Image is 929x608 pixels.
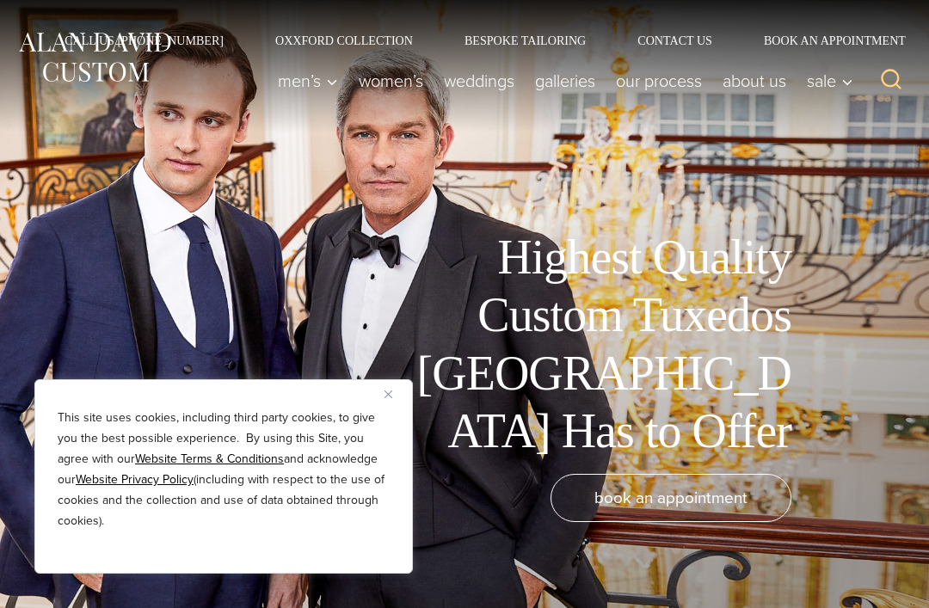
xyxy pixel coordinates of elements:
[39,34,249,46] a: Call Us [PHONE_NUMBER]
[135,450,284,468] a: Website Terms & Conditions
[76,470,194,488] a: Website Privacy Policy
[525,64,606,98] a: Galleries
[39,34,912,46] nav: Secondary Navigation
[551,474,791,522] a: book an appointment
[278,72,338,89] span: Men’s
[268,64,862,98] nav: Primary Navigation
[606,64,712,98] a: Our Process
[434,64,525,98] a: weddings
[871,60,912,101] button: View Search Form
[348,64,434,98] a: Women’s
[17,28,172,86] img: Alan David Custom
[594,485,748,510] span: book an appointment
[612,34,738,46] a: Contact Us
[439,34,612,46] a: Bespoke Tailoring
[249,34,439,46] a: Oxxford Collection
[807,72,853,89] span: Sale
[738,34,912,46] a: Book an Appointment
[712,64,797,98] a: About Us
[58,408,390,531] p: This site uses cookies, including third party cookies, to give you the best possible experience. ...
[385,390,392,398] img: Close
[404,229,791,460] h1: Highest Quality Custom Tuxedos [GEOGRAPHIC_DATA] Has to Offer
[385,384,405,404] button: Close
